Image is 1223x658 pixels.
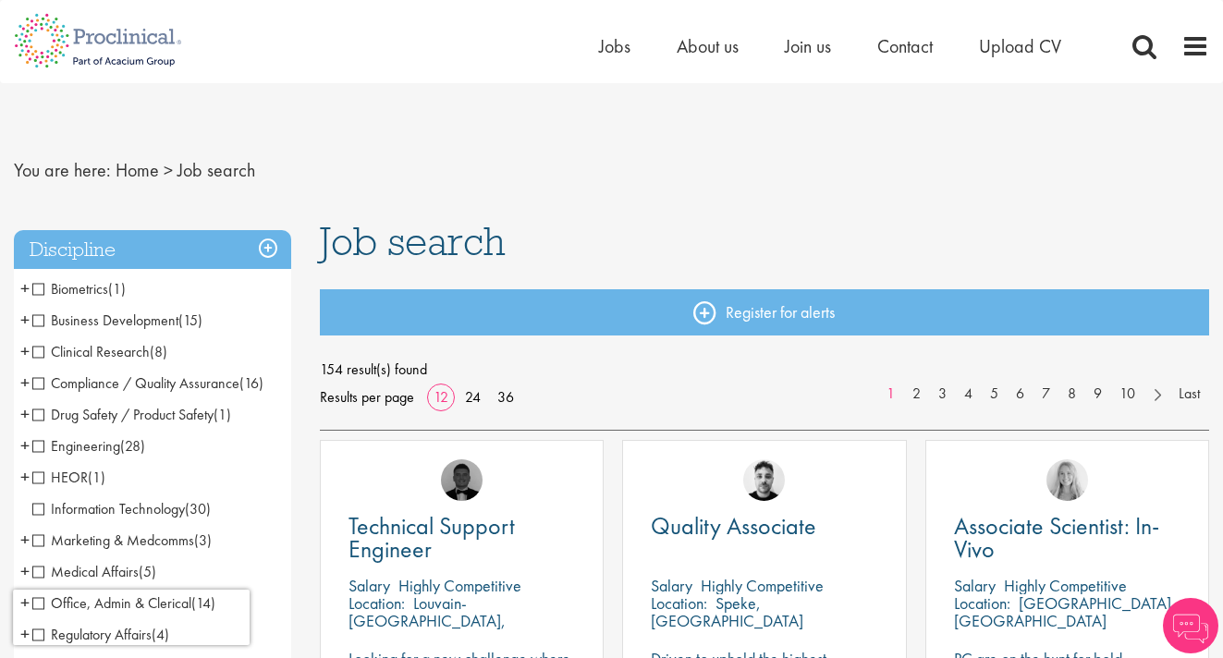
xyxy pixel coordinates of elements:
[677,34,739,58] a: About us
[32,373,263,393] span: Compliance / Quality Assurance
[903,384,930,405] a: 2
[320,216,506,266] span: Job search
[120,436,145,456] span: (28)
[877,384,904,405] a: 1
[194,530,212,550] span: (3)
[349,592,405,614] span: Location:
[954,575,996,596] span: Salary
[20,337,30,365] span: +
[32,373,239,393] span: Compliance / Quality Assurance
[954,510,1159,565] span: Associate Scientist: In-Vivo
[651,575,692,596] span: Salary
[981,384,1008,405] a: 5
[599,34,630,58] a: Jobs
[88,468,105,487] span: (1)
[32,279,126,299] span: Biometrics
[954,592,1010,614] span: Location:
[20,274,30,302] span: +
[320,384,414,411] span: Results per page
[349,592,506,649] p: Louvain-[GEOGRAPHIC_DATA], [GEOGRAPHIC_DATA]
[954,515,1180,561] a: Associate Scientist: In-Vivo
[32,468,88,487] span: HEOR
[20,463,30,491] span: +
[32,499,211,518] span: Information Technology
[491,387,520,407] a: 36
[1110,384,1144,405] a: 10
[32,468,105,487] span: HEOR
[651,592,803,631] p: Speke, [GEOGRAPHIC_DATA]
[349,515,575,561] a: Technical Support Engineer
[214,405,231,424] span: (1)
[178,311,202,330] span: (15)
[108,279,126,299] span: (1)
[651,510,816,542] span: Quality Associate
[32,562,156,581] span: Medical Affairs
[32,530,194,550] span: Marketing & Medcomms
[164,158,173,182] span: >
[32,311,202,330] span: Business Development
[955,384,982,405] a: 4
[1058,384,1085,405] a: 8
[32,311,178,330] span: Business Development
[32,405,214,424] span: Drug Safety / Product Safety
[20,557,30,585] span: +
[349,510,515,565] span: Technical Support Engineer
[185,499,211,518] span: (30)
[398,575,521,596] p: Highly Competitive
[13,590,250,645] iframe: reCAPTCHA
[32,530,212,550] span: Marketing & Medcomms
[1033,384,1059,405] a: 7
[877,34,933,58] a: Contact
[1004,575,1127,596] p: Highly Competitive
[116,158,159,182] a: breadcrumb link
[459,387,487,407] a: 24
[32,436,145,456] span: Engineering
[14,158,111,182] span: You are here:
[743,459,785,501] img: Dean Fisher
[979,34,1061,58] a: Upload CV
[14,230,291,270] h3: Discipline
[32,562,139,581] span: Medical Affairs
[32,405,231,424] span: Drug Safety / Product Safety
[1046,459,1088,501] img: Shannon Briggs
[651,592,707,614] span: Location:
[20,369,30,396] span: +
[1007,384,1033,405] a: 6
[320,356,1209,384] span: 154 result(s) found
[441,459,483,501] img: Tom Stables
[239,373,263,393] span: (16)
[32,279,108,299] span: Biometrics
[32,436,120,456] span: Engineering
[20,432,30,459] span: +
[929,384,956,405] a: 3
[32,342,167,361] span: Clinical Research
[20,400,30,428] span: +
[20,306,30,334] span: +
[651,515,877,538] a: Quality Associate
[785,34,831,58] a: Join us
[701,575,824,596] p: Highly Competitive
[177,158,255,182] span: Job search
[32,499,185,518] span: Information Technology
[32,342,150,361] span: Clinical Research
[139,562,156,581] span: (5)
[1163,598,1218,653] img: Chatbot
[320,289,1209,335] a: Register for alerts
[427,387,455,407] a: 12
[954,592,1176,631] p: [GEOGRAPHIC_DATA], [GEOGRAPHIC_DATA]
[20,526,30,554] span: +
[1084,384,1111,405] a: 9
[1169,384,1209,405] a: Last
[349,575,390,596] span: Salary
[150,342,167,361] span: (8)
